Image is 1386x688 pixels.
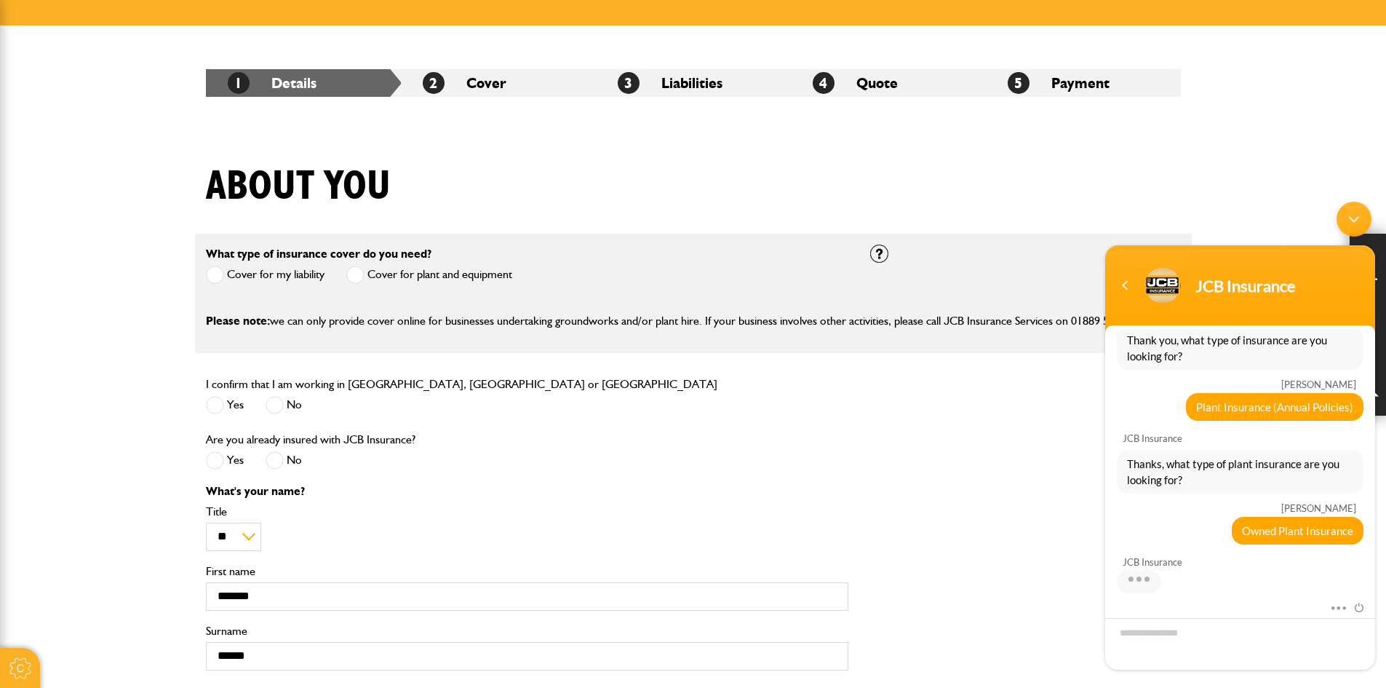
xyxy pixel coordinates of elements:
[206,434,415,446] label: Are you already insured with JCB Insurance?
[986,69,1181,97] li: Payment
[596,69,791,97] li: Liabilities
[1008,72,1029,94] span: 5
[266,396,302,414] label: No
[206,506,848,518] label: Title
[206,312,1181,331] p: we can only provide cover online for businesses undertaking groundworks and/or plant hire. If you...
[206,162,391,211] h1: About you
[423,72,445,94] span: 2
[206,266,324,284] label: Cover for my liability
[206,486,848,497] p: What's your name?
[791,69,986,97] li: Quote
[206,566,848,577] label: First name
[618,72,640,94] span: 3
[813,72,835,94] span: 4
[1098,194,1382,677] iframe: SalesIQ Chatwindow
[206,625,848,637] label: Surname
[206,451,244,470] label: Yes
[206,69,401,97] li: Details
[228,72,250,94] span: 1
[206,396,244,414] label: Yes
[346,266,512,284] label: Cover for plant and equipment
[206,248,431,260] label: What type of insurance cover do you need?
[266,451,302,470] label: No
[206,314,270,328] span: Please note:
[401,69,596,97] li: Cover
[206,379,717,390] label: I confirm that I am working in [GEOGRAPHIC_DATA], [GEOGRAPHIC_DATA] or [GEOGRAPHIC_DATA]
